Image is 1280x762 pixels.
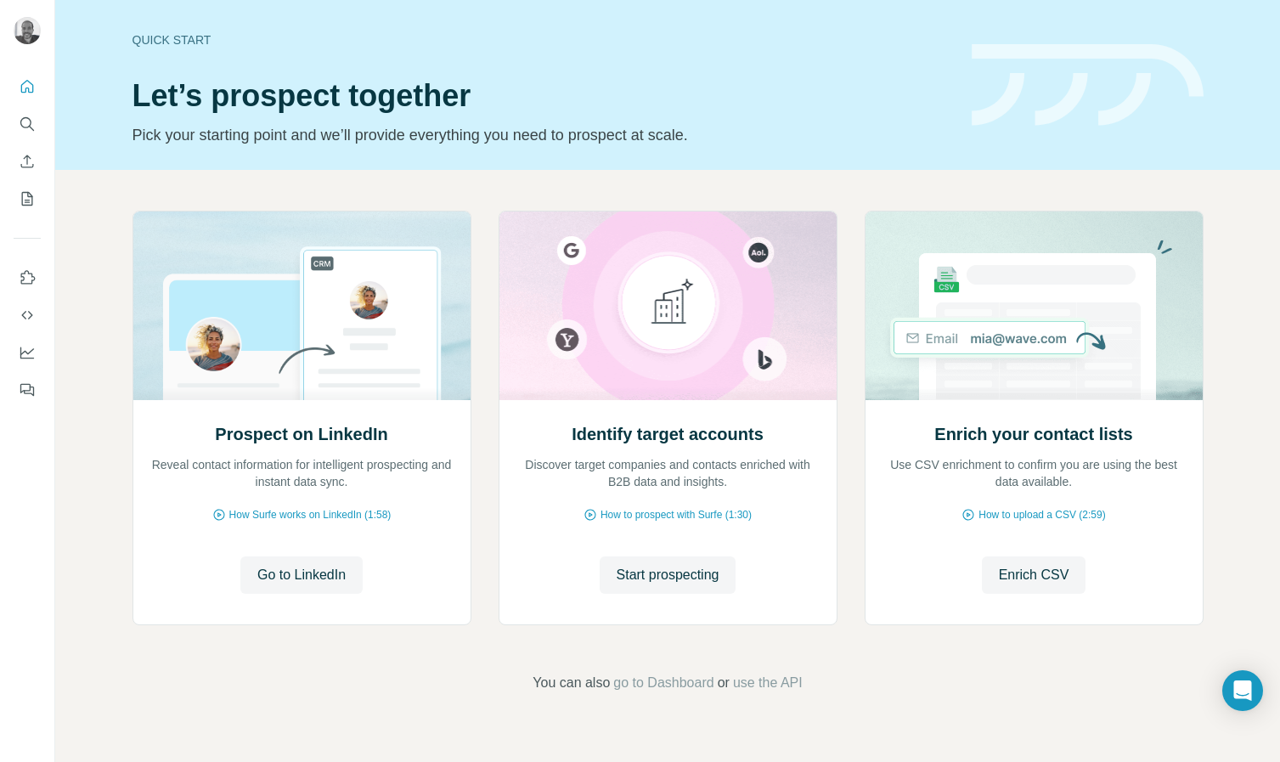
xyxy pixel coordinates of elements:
p: Use CSV enrichment to confirm you are using the best data available. [882,456,1186,490]
p: Reveal contact information for intelligent prospecting and instant data sync. [150,456,454,490]
button: Use Surfe API [14,300,41,330]
h1: Let’s prospect together [133,79,951,113]
div: Quick start [133,31,951,48]
button: go to Dashboard [613,673,713,693]
button: Use Surfe on LinkedIn [14,262,41,293]
button: My lists [14,183,41,214]
span: Start prospecting [617,565,719,585]
button: Enrich CSV [982,556,1086,594]
span: How Surfe works on LinkedIn (1:58) [229,507,392,522]
img: Enrich your contact lists [865,212,1204,400]
button: use the API [733,673,803,693]
span: Go to LinkedIn [257,565,346,585]
div: Open Intercom Messenger [1222,670,1263,711]
button: Go to LinkedIn [240,556,363,594]
p: Pick your starting point and we’ll provide everything you need to prospect at scale. [133,123,951,147]
img: banner [972,44,1204,127]
button: Quick start [14,71,41,102]
span: How to upload a CSV (2:59) [978,507,1105,522]
span: How to prospect with Surfe (1:30) [601,507,752,522]
img: Identify target accounts [499,212,837,400]
span: You can also [533,673,610,693]
button: Enrich CSV [14,146,41,177]
img: Prospect on LinkedIn [133,212,471,400]
h2: Identify target accounts [572,422,764,446]
button: Feedback [14,375,41,405]
span: or [718,673,730,693]
span: Enrich CSV [999,565,1069,585]
button: Start prospecting [600,556,736,594]
img: Avatar [14,17,41,44]
button: Search [14,109,41,139]
button: Dashboard [14,337,41,368]
h2: Prospect on LinkedIn [215,422,387,446]
h2: Enrich your contact lists [934,422,1132,446]
p: Discover target companies and contacts enriched with B2B data and insights. [516,456,820,490]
